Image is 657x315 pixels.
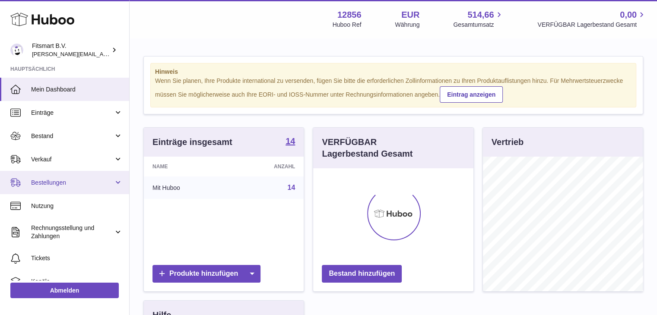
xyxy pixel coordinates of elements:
span: 0,00 [620,9,637,21]
a: 0,00 VERFÜGBAR Lagerbestand Gesamt [537,9,647,29]
a: 514,66 Gesamtumsatz [453,9,504,29]
h3: VERFÜGBAR Lagerbestand Gesamt [322,136,434,160]
span: Verkauf [31,155,114,164]
span: Nutzung [31,202,123,210]
img: jonathan@leaderoo.com [10,44,23,57]
div: Währung [395,21,420,29]
span: Mein Dashboard [31,85,123,94]
span: Gesamtumsatz [453,21,504,29]
span: Bestand [31,132,114,140]
a: Eintrag anzeigen [440,86,503,103]
span: Rechnungsstellung und Zahlungen [31,224,114,240]
span: Tickets [31,254,123,262]
a: Produkte hinzufügen [152,265,260,283]
div: Fitsmart B.V. [32,42,110,58]
a: 14 [286,137,295,147]
span: Einträge [31,109,114,117]
strong: 14 [286,137,295,145]
strong: 12856 [337,9,362,21]
h3: Einträge insgesamt [152,136,232,148]
a: 14 [288,184,295,191]
strong: EUR [401,9,419,21]
a: Bestand hinzufügen [322,265,402,283]
td: Mit Huboo [144,176,230,199]
span: VERFÜGBAR Lagerbestand Gesamt [537,21,647,29]
th: Name [144,157,230,176]
span: Kanäle [31,277,123,286]
span: 514,66 [467,9,494,21]
span: [PERSON_NAME][EMAIL_ADDRESS][DOMAIN_NAME] [32,50,173,57]
strong: Hinweis [155,68,632,76]
a: Abmelden [10,283,119,298]
span: Bestellungen [31,179,114,187]
h3: Vertrieb [492,136,524,148]
div: Wenn Sie planen, Ihre Produkte international zu versenden, fügen Sie bitte die erforderlichen Zol... [155,77,632,103]
div: Huboo Ref [333,21,362,29]
th: Anzahl [230,157,304,176]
